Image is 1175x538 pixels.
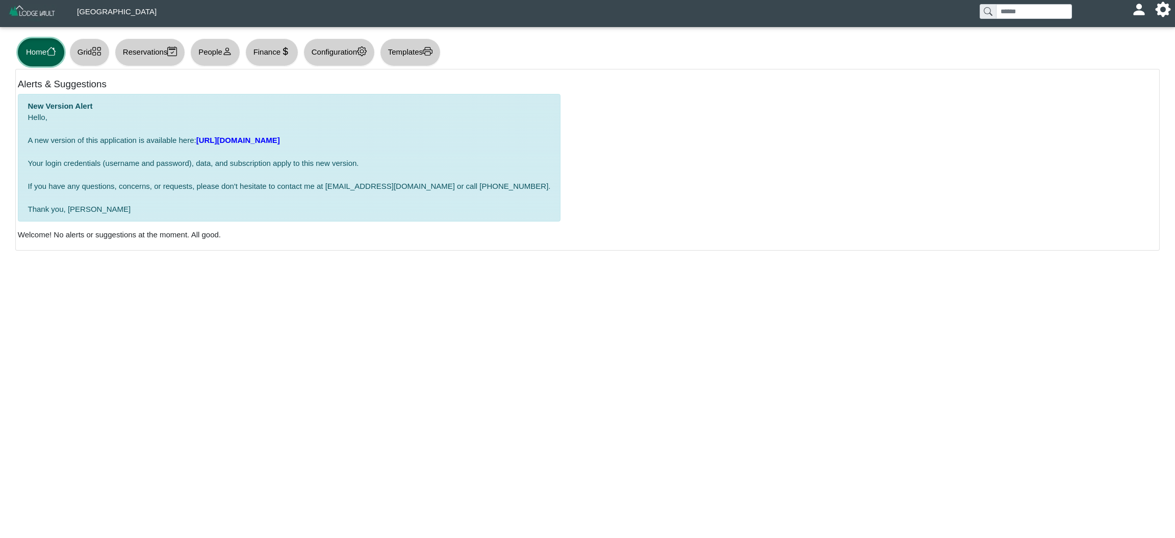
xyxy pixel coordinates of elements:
button: Gridgrid [69,38,110,66]
svg: house [46,46,56,56]
h5: Alerts & Suggestions [18,79,107,90]
button: Templatesprinter [380,38,441,66]
svg: person fill [1135,6,1143,13]
button: Peopleperson [190,38,240,66]
svg: search [984,7,992,15]
button: Homehouse [18,38,64,66]
button: Configurationgear [303,38,375,66]
button: Financecurrency dollar [245,38,298,66]
svg: printer [423,46,432,56]
svg: person [222,46,232,56]
svg: calendar2 check [167,46,177,56]
svg: grid [92,46,101,56]
div: Hello, A new version of this application is available here: Your login credentials (username and ... [18,94,560,222]
a: [URL][DOMAIN_NAME] [196,136,280,144]
svg: currency dollar [280,46,290,56]
svg: gear fill [1159,6,1167,13]
button: Reservationscalendar2 check [115,38,185,66]
img: Z [8,4,57,22]
div: Welcome! No alerts or suggestions at the moment. All good. [18,229,1158,241]
b: New Version Alert [28,102,93,110]
svg: gear [357,46,367,56]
